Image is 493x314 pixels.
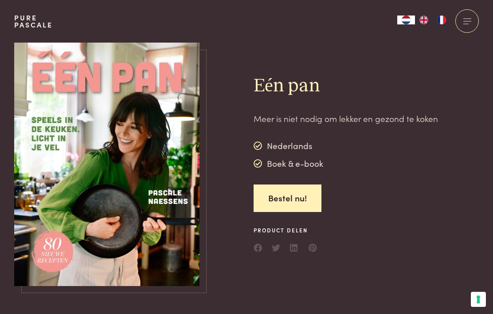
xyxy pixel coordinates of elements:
p: Meer is niet nodig om lekker en gezond te koken [254,112,438,125]
a: Bestel nu! [254,184,321,212]
a: FR [433,16,450,24]
div: Boek & e-book [254,157,323,170]
div: Language [397,16,415,24]
img: https://admin.purepascale.com/wp-content/uploads/2025/07/een-pan-voorbeeldcover.png [14,43,200,286]
h2: Eén pan [254,75,438,98]
a: EN [415,16,433,24]
div: Nederlands [254,139,323,153]
span: Product delen [254,226,317,234]
button: Uw voorkeuren voor toestemming voor trackingtechnologieën [471,292,486,307]
a: NL [397,16,415,24]
aside: Language selected: Nederlands [397,16,450,24]
a: PurePascale [14,14,53,28]
ul: Language list [415,16,450,24]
